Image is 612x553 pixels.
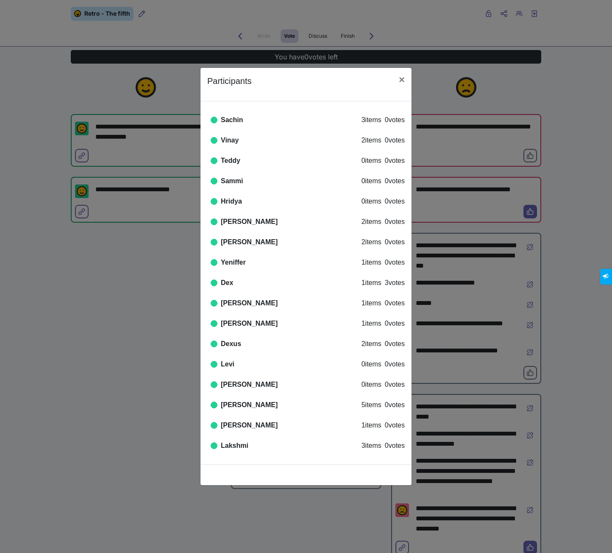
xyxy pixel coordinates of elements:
[362,156,381,166] div: 0 items
[385,156,405,166] div: 0 votes
[385,237,405,247] div: 0 votes
[211,442,217,449] i: Online
[385,298,405,308] div: 0 votes
[385,420,405,430] div: 0 votes
[211,300,217,307] i: Online
[385,359,405,369] div: 0 votes
[221,339,241,349] div: Dexus
[207,75,252,87] p: Participants
[362,441,381,451] div: 3 items
[221,135,239,145] div: Vinay
[211,239,217,246] i: Online
[385,196,405,207] div: 0 votes
[385,278,405,288] div: 3 votes
[362,400,381,410] div: 5 items
[211,341,217,347] i: Online
[399,74,405,85] span: ×
[385,257,405,268] div: 0 votes
[362,318,381,329] div: 1 items
[362,359,381,369] div: 0 items
[362,380,381,390] div: 0 items
[211,178,217,184] i: Online
[221,298,278,308] div: [PERSON_NAME]
[211,361,217,368] i: Online
[211,422,217,429] i: Online
[221,115,243,125] div: Sachin
[221,278,233,288] div: Dex
[362,176,381,186] div: 0 items
[211,320,217,327] i: Online
[221,237,278,247] div: [PERSON_NAME]
[211,198,217,205] i: Online
[211,157,217,164] i: Online
[362,420,381,430] div: 1 items
[221,400,278,410] div: [PERSON_NAME]
[362,135,381,145] div: 2 items
[6,3,11,8] span: 
[211,117,217,123] i: Online
[221,257,246,268] div: Yeniffer
[385,176,405,186] div: 0 votes
[211,402,217,408] i: Online
[392,68,412,92] button: Close
[221,217,278,227] div: [PERSON_NAME]
[362,237,381,247] div: 2 items
[385,115,405,125] div: 0 votes
[221,380,278,390] div: [PERSON_NAME]
[362,115,381,125] div: 3 items
[362,278,381,288] div: 1 items
[221,359,234,369] div: Levi
[385,217,405,227] div: 0 votes
[221,420,278,430] div: [PERSON_NAME]
[385,400,405,410] div: 0 votes
[221,176,243,186] div: Sammi
[385,339,405,349] div: 0 votes
[211,259,217,266] i: Online
[362,298,381,308] div: 1 items
[385,318,405,329] div: 0 votes
[221,318,278,329] div: [PERSON_NAME]
[362,339,381,349] div: 2 items
[362,257,381,268] div: 1 items
[362,196,381,207] div: 0 items
[211,279,217,286] i: Online
[211,218,217,225] i: Online
[385,380,405,390] div: 0 votes
[385,441,405,451] div: 0 votes
[362,217,381,227] div: 2 items
[221,196,242,207] div: Hridya
[385,135,405,145] div: 0 votes
[221,441,248,451] div: Lakshmi
[221,156,240,166] div: Teddy
[211,381,217,388] i: Online
[211,137,217,144] i: Online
